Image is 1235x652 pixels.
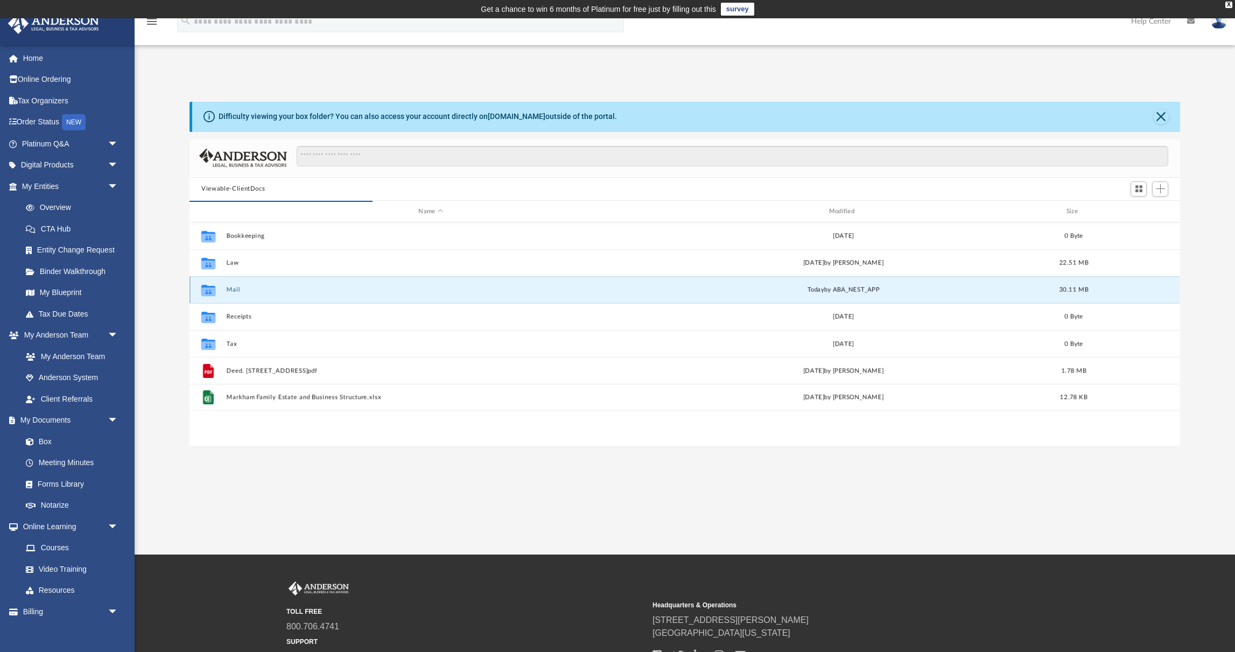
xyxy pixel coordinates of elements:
span: today [808,287,824,293]
div: Difficulty viewing your box folder? You can also access your account directly on outside of the p... [219,111,617,122]
button: Viewable-ClientDocs [201,184,265,194]
a: Anderson System [15,367,129,389]
a: 800.706.4741 [286,622,339,631]
div: [DATE] by [PERSON_NAME] [640,258,1048,268]
button: Tax [227,340,635,347]
a: My Anderson Teamarrow_drop_down [8,325,129,346]
div: Name [226,207,635,216]
img: User Pic [1211,13,1227,29]
small: Headquarters & Operations [652,600,1011,610]
img: Anderson Advisors Platinum Portal [286,581,351,595]
a: Order StatusNEW [8,111,135,134]
span: arrow_drop_down [108,410,129,432]
a: [DOMAIN_NAME] [488,112,545,121]
div: id [194,207,221,216]
img: Anderson Advisors Platinum Portal [5,13,102,34]
div: Size [1052,207,1096,216]
button: Mail [227,286,635,293]
a: Client Referrals [15,388,129,410]
a: Forms Library [15,473,124,495]
div: by ABA_NEST_APP [640,285,1048,295]
button: Deed. [STREET_ADDRESS]pdf [227,367,635,374]
button: Law [227,260,635,267]
a: Resources [15,580,129,601]
div: NEW [62,114,86,130]
span: 0 Byte [1064,341,1083,347]
a: Billingarrow_drop_down [8,601,135,622]
small: SUPPORT [286,637,645,647]
span: 12.78 KB [1060,395,1087,401]
div: [DATE] [640,339,1048,349]
span: 0 Byte [1064,314,1083,320]
a: My Entitiesarrow_drop_down [8,176,135,197]
div: Get a chance to win 6 months of Platinum for free just by filling out this [481,3,716,16]
a: Digital Productsarrow_drop_down [8,155,135,176]
div: Modified [639,207,1048,216]
a: [GEOGRAPHIC_DATA][US_STATE] [652,628,790,637]
span: arrow_drop_down [108,325,129,347]
button: Receipts [227,313,635,320]
a: [STREET_ADDRESS][PERSON_NAME] [652,615,809,625]
div: id [1100,207,1175,216]
a: Overview [15,197,135,219]
a: My Anderson Team [15,346,124,367]
span: arrow_drop_down [108,601,129,623]
small: TOLL FREE [286,607,645,616]
button: Add [1152,181,1168,197]
a: Courses [15,537,129,559]
span: arrow_drop_down [108,176,129,198]
i: menu [145,15,158,28]
span: 22.51 MB [1059,260,1089,266]
div: close [1225,2,1232,8]
a: survey [721,3,754,16]
a: Meeting Minutes [15,452,129,474]
a: Tax Organizers [8,90,135,111]
span: arrow_drop_down [108,155,129,177]
i: search [180,15,192,26]
a: Tax Due Dates [15,303,135,325]
a: Online Learningarrow_drop_down [8,516,129,537]
a: menu [145,20,158,28]
a: Box [15,431,124,452]
a: Platinum Q&Aarrow_drop_down [8,133,135,155]
div: [DATE] by [PERSON_NAME] [640,393,1048,403]
button: Bookkeeping [227,233,635,240]
a: Notarize [15,495,129,516]
a: Online Ordering [8,69,135,90]
span: arrow_drop_down [108,133,129,155]
span: 30.11 MB [1059,287,1089,293]
a: My Documentsarrow_drop_down [8,410,129,431]
div: [DATE] by [PERSON_NAME] [640,366,1048,376]
div: [DATE] [640,232,1048,241]
span: 1.78 MB [1061,368,1086,374]
a: My Blueprint [15,282,129,304]
a: Home [8,47,135,69]
button: Switch to Grid View [1131,181,1147,197]
span: 0 Byte [1064,233,1083,239]
a: CTA Hub [15,218,135,240]
div: grid [190,222,1180,445]
button: Close [1154,109,1169,124]
div: [DATE] [640,312,1048,322]
a: Entity Change Request [15,240,135,261]
a: Binder Walkthrough [15,261,135,282]
button: Markham Family Estate and Business Structure.xlsx [227,394,635,401]
input: Search files and folders [297,146,1168,166]
span: arrow_drop_down [108,516,129,538]
a: Video Training [15,558,124,580]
